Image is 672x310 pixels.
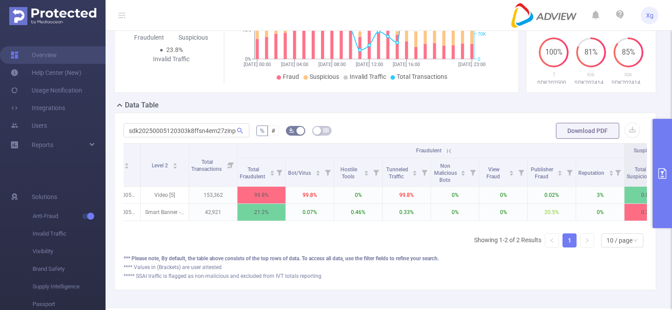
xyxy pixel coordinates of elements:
[370,158,382,186] i: Filter menu
[127,33,172,42] div: Fraudulent
[460,169,466,174] div: Sort
[315,172,320,175] i: icon: caret-down
[610,78,647,87] p: SDK20241409020108s7fnb2qwroc3bn2
[539,49,569,56] span: 100%
[191,159,223,172] span: Total Transactions
[124,162,129,164] i: icon: caret-up
[124,255,647,262] div: *** Please note, By default, the table above consists of the top rows of data. To access all data...
[563,158,576,186] i: Filter menu
[32,188,57,206] span: Solutions
[474,233,541,247] li: Showing 1-2 of 2 Results
[310,73,339,80] span: Suspicious
[535,70,573,79] p: 1
[334,204,382,221] p: 0.46%
[124,263,647,271] div: **** Values in (Brackets) are user attested
[606,234,632,247] div: 10 / page
[270,172,274,175] i: icon: caret-down
[323,128,329,133] i: icon: table
[189,204,237,221] p: 42,921
[558,172,562,175] i: icon: caret-down
[461,169,466,172] i: icon: caret-up
[515,158,527,186] i: Filter menu
[240,166,267,180] span: Total Fraudulent
[315,169,320,172] i: icon: caret-up
[461,172,466,175] i: icon: caret-down
[355,62,383,67] tspan: [DATE] 12:00
[479,187,527,203] p: 0%
[531,166,553,180] span: Publisher Fraud
[225,144,237,186] i: Filter menu
[364,172,369,175] i: icon: caret-down
[412,169,417,174] div: Sort
[321,158,334,186] i: Filter menu
[478,56,480,62] tspan: 0
[273,158,285,186] i: Filter menu
[350,73,386,80] span: Invalid Traffic
[364,169,369,174] div: Sort
[283,73,299,80] span: Fraud
[237,204,285,221] p: 21.2%
[141,204,189,221] p: Smart Banner - 320x50 [0]
[545,233,559,247] li: Previous Page
[397,73,447,80] span: Total Transactions
[11,117,47,134] a: Users
[189,187,237,203] p: 153,362
[141,187,189,203] p: Video [5]
[11,99,65,117] a: Integrations
[315,169,321,174] div: Sort
[288,170,312,176] span: Bot/Virus
[528,187,576,203] p: 0.02%
[340,166,357,180] span: Hostile Tools
[609,169,614,174] div: Sort
[244,62,271,67] tspan: [DATE] 00:00
[479,204,527,221] p: 0%
[33,243,106,260] span: Visibility
[627,166,654,180] span: Total Suspicious
[124,272,647,280] div: ***** SSAI traffic is flagged as non-malicious and excluded from IVT totals reporting
[573,70,610,79] p: ios
[237,187,285,203] p: 99.8%
[434,163,457,183] span: Non Malicious Bots
[509,169,514,174] div: Sort
[152,162,169,169] span: Level 2
[413,169,417,172] i: icon: caret-up
[549,238,555,243] i: icon: left
[576,204,624,221] p: 0%
[149,55,194,64] div: Invalid Traffic
[33,278,106,295] span: Supply Intelligence
[557,169,562,174] div: Sort
[9,7,96,25] img: Protected Media
[11,81,82,99] a: Usage Notification
[286,187,334,203] p: 99.8%
[242,27,251,33] tspan: 15%
[558,169,562,172] i: icon: caret-up
[386,166,408,180] span: Tunneled Traffic
[33,225,106,243] span: Invalid Traffic
[528,204,576,221] p: 20.5%
[364,169,369,172] i: icon: caret-up
[614,49,643,56] span: 85%
[609,169,614,172] i: icon: caret-up
[281,62,308,67] tspan: [DATE] 04:00
[124,165,129,168] i: icon: caret-down
[633,238,638,244] i: icon: down
[11,64,81,81] a: Help Center (New)
[32,141,53,148] span: Reports
[576,187,624,203] p: 3%
[562,233,577,247] li: 1
[172,165,177,168] i: icon: caret-down
[125,100,159,111] h2: Data Table
[33,207,106,225] span: Anti-Fraud
[33,260,106,278] span: Brand Safety
[610,70,647,79] p: ios
[172,162,178,167] div: Sort
[383,187,431,203] p: 99.8%
[166,46,183,53] span: 23.8%
[413,172,417,175] i: icon: caret-down
[124,162,129,167] div: Sort
[172,162,177,164] i: icon: caret-up
[458,62,486,67] tspan: [DATE] 23:00
[270,169,274,172] i: icon: caret-up
[418,158,431,186] i: Filter menu
[393,62,420,67] tspan: [DATE] 16:00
